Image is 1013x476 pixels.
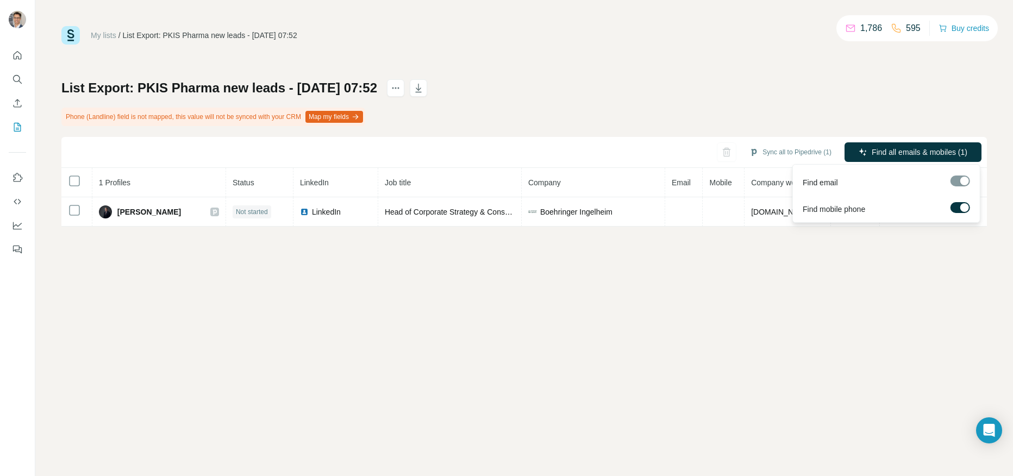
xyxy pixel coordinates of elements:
[860,22,882,35] p: 1,786
[906,22,921,35] p: 595
[709,178,731,187] span: Mobile
[385,208,523,216] span: Head of Corporate Strategy & Consulting
[123,30,297,41] div: List Export: PKIS Pharma new leads - [DATE] 07:52
[9,93,26,113] button: Enrich CSV
[742,144,839,160] button: Sync all to Pipedrive (1)
[528,210,537,213] img: company-logo
[672,178,691,187] span: Email
[300,208,309,216] img: LinkedIn logo
[9,117,26,137] button: My lists
[300,178,329,187] span: LinkedIn
[61,79,377,97] h1: List Export: PKIS Pharma new leads - [DATE] 07:52
[9,216,26,235] button: Dashboard
[387,79,404,97] button: actions
[385,178,411,187] span: Job title
[751,178,811,187] span: Company website
[976,417,1002,443] div: Open Intercom Messenger
[236,207,268,217] span: Not started
[91,31,116,40] a: My lists
[117,206,181,217] span: [PERSON_NAME]
[312,206,341,217] span: LinkedIn
[803,204,865,215] span: Find mobile phone
[99,178,130,187] span: 1 Profiles
[939,21,989,36] button: Buy credits
[528,178,561,187] span: Company
[872,147,967,158] span: Find all emails & mobiles (1)
[9,46,26,65] button: Quick start
[9,240,26,259] button: Feedback
[9,192,26,211] button: Use Surfe API
[61,26,80,45] img: Surfe Logo
[118,30,121,41] li: /
[540,206,612,217] span: Boehringer Ingelheim
[9,168,26,187] button: Use Surfe on LinkedIn
[751,208,812,216] span: [DOMAIN_NAME]
[233,178,254,187] span: Status
[61,108,365,126] div: Phone (Landline) field is not mapped, this value will not be synced with your CRM
[9,11,26,28] img: Avatar
[803,177,838,188] span: Find email
[99,205,112,218] img: Avatar
[305,111,363,123] button: Map my fields
[9,70,26,89] button: Search
[845,142,981,162] button: Find all emails & mobiles (1)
